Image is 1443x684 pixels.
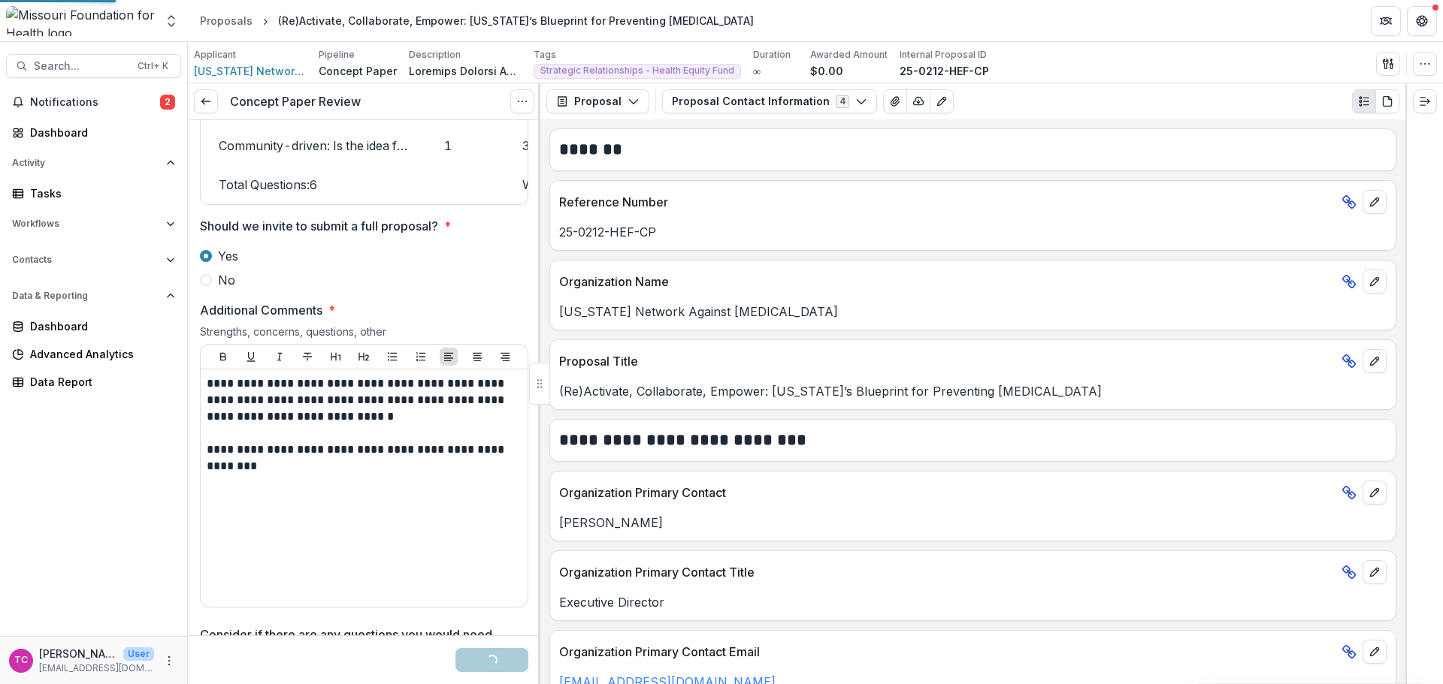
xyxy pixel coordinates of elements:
div: Ctrl + K [135,58,171,74]
p: [PERSON_NAME] [559,514,1387,532]
span: Workflows [12,218,160,229]
td: Community-driven: Is the idea for the proposal driven by those most negatively impacted by the is... [201,126,426,165]
button: Search... [6,54,181,78]
div: (Re)Activate, Collaborate, Empower: [US_STATE]’s Blueprint for Preventing [MEDICAL_DATA] [278,13,754,29]
button: Strike [298,348,316,366]
button: Bold [214,348,232,366]
a: Data Report [6,369,181,394]
p: Loremips Dolorsi Ametcon Adipi Elits (DO-EIUS), temporin Utlabore EtdoLorem, aliquaen a mini, ven... [409,63,522,79]
a: Advanced Analytics [6,342,181,366]
p: 25-0212-HEF-CP [900,63,989,79]
div: Dashboard [30,125,169,140]
button: edit [1363,640,1387,664]
p: Tags [534,48,556,62]
button: View Attached Files [883,89,907,113]
p: [PERSON_NAME] [39,646,117,661]
div: Proposals [200,13,253,29]
p: Description [409,48,461,62]
button: edit [1363,270,1387,294]
p: Applicant [194,48,236,62]
button: Open Contacts [6,248,181,272]
button: More [160,652,178,670]
button: Ordered List [412,348,430,366]
button: Get Help [1407,6,1437,36]
button: edit [1363,349,1387,373]
button: Edit as form [930,89,954,113]
a: Tasks [6,181,181,206]
td: 3 [504,126,661,165]
span: Strategic Relationships - Health Equity Fund [540,65,734,76]
button: Notifications2 [6,90,181,114]
button: Proposal Contact Information4 [662,89,877,113]
a: [US_STATE] Network of Child Advocacy Centers Inc. [194,63,307,79]
button: Italicize [271,348,289,366]
td: Weighted Sum: 17.00 [504,165,661,204]
a: Dashboard [6,120,181,145]
button: Bullet List [383,348,401,366]
button: Heading 2 [355,348,373,366]
p: $0.00 [810,63,843,79]
p: Pipeline [319,48,355,62]
button: Align Left [440,348,458,366]
p: Concept Paper [319,63,397,79]
p: Reference Number [559,193,1336,211]
button: Open Data & Reporting [6,284,181,308]
button: Heading 1 [327,348,345,366]
p: Organization Primary Contact [559,484,1336,502]
span: Contacts [12,255,160,265]
button: Open Activity [6,151,181,175]
button: edit [1363,481,1387,505]
p: Internal Proposal ID [900,48,987,62]
img: Missouri Foundation for Health logo [6,6,155,36]
button: Options [510,89,534,113]
td: Total Questions: 6 [201,165,426,204]
a: Dashboard [6,314,181,339]
p: Organization Primary Contact Email [559,643,1336,661]
p: Awarded Amount [810,48,888,62]
button: Align Right [496,348,514,366]
button: Open entity switcher [161,6,182,36]
p: Proposal Title [559,352,1336,370]
div: Tori Cope [14,655,28,665]
p: Executive Director [559,593,1387,611]
div: Dashboard [30,318,169,334]
button: Plaintext view [1352,89,1376,113]
button: edit [1363,190,1387,214]
div: Advanced Analytics [30,346,169,362]
p: Additional Comments [200,301,322,319]
td: 1 [426,126,504,165]
div: Strengths, concerns, questions, other [200,325,528,344]
p: [EMAIL_ADDRESS][DOMAIN_NAME] [39,661,154,675]
span: Search... [34,60,129,73]
p: Consider if there are any questions you would need clarity on that would be critical to deciding ... [200,625,519,679]
p: Organization Primary Contact Title [559,563,1336,581]
button: Partners [1371,6,1401,36]
p: Duration [753,48,791,62]
h3: Concept Paper Review [230,95,361,109]
button: Expand right [1413,89,1437,113]
p: (Re)Activate, Collaborate, Empower: [US_STATE]’s Blueprint for Preventing [MEDICAL_DATA] [559,382,1387,400]
span: Data & Reporting [12,291,160,301]
p: User [123,647,154,661]
p: ∞ [753,63,761,79]
button: Underline [242,348,260,366]
button: PDF view [1375,89,1399,113]
p: Should we invite to submit a full proposal? [200,217,438,235]
span: No [218,271,235,289]
button: Align Center [468,348,486,366]
nav: breadcrumb [194,10,760,32]
span: 2 [160,95,175,110]
p: [US_STATE] Network Against [MEDICAL_DATA] [559,303,1387,321]
span: Yes [218,247,238,265]
a: Proposals [194,10,259,32]
div: Tasks [30,185,169,201]
p: Organization Name [559,273,1336,291]
button: edit [1363,560,1387,584]
span: Notifications [30,96,160,109]
button: Proposal [546,89,649,113]
span: Activity [12,158,160,168]
button: Open Workflows [6,212,181,236]
p: 25-0212-HEF-CP [559,223,1387,241]
div: Data Report [30,374,169,390]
